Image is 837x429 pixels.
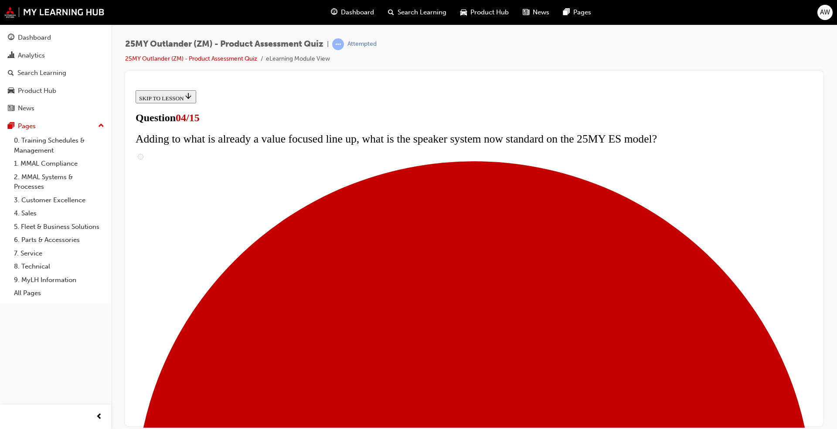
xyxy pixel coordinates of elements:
button: Pages [3,118,108,134]
span: learningRecordVerb_ATTEMPT-icon [332,38,344,50]
a: 3. Customer Excellence [10,194,108,207]
a: search-iconSearch Learning [381,3,453,21]
button: DashboardAnalyticsSearch LearningProduct HubNews [3,28,108,118]
div: Dashboard [18,33,51,43]
div: Pages [18,121,36,131]
a: News [3,100,108,116]
span: search-icon [8,69,14,77]
a: 0. Training Schedules & Management [10,134,108,157]
a: Dashboard [3,30,108,46]
span: search-icon [388,7,394,18]
a: Product Hub [3,83,108,99]
a: 6. Parts & Accessories [10,233,108,247]
span: 25MY Outlander (ZM) - Product Assessment Quiz [125,39,323,49]
span: News [533,7,549,17]
span: up-icon [98,120,104,132]
div: Product Hub [18,86,56,96]
div: Search Learning [17,68,66,78]
a: 7. Service [10,247,108,260]
span: AW [820,7,830,17]
a: 2. MMAL Systems & Processes [10,170,108,194]
span: SKIP TO LESSON [7,8,61,15]
a: 5. Fleet & Business Solutions [10,220,108,234]
a: news-iconNews [516,3,556,21]
a: pages-iconPages [556,3,598,21]
span: car-icon [460,7,467,18]
span: guage-icon [331,7,337,18]
div: Attempted [347,40,377,48]
span: Search Learning [398,7,446,17]
span: Pages [573,7,591,17]
span: pages-icon [8,123,14,130]
div: News [18,103,34,113]
span: Product Hub [470,7,509,17]
a: 9. MyLH Information [10,273,108,287]
button: SKIP TO LESSON [3,3,64,17]
span: prev-icon [96,412,102,422]
a: 1. MMAL Compliance [10,157,108,170]
span: Dashboard [341,7,374,17]
span: news-icon [8,105,14,112]
a: guage-iconDashboard [324,3,381,21]
button: AW [817,5,833,20]
li: eLearning Module View [266,54,330,64]
a: 4. Sales [10,207,108,220]
span: news-icon [523,7,529,18]
a: 25MY Outlander (ZM) - Product Assessment Quiz [125,55,257,62]
a: 8. Technical [10,260,108,273]
span: | [327,39,329,49]
a: car-iconProduct Hub [453,3,516,21]
a: Search Learning [3,65,108,81]
div: Analytics [18,51,45,61]
a: Analytics [3,48,108,64]
a: All Pages [10,286,108,300]
span: car-icon [8,87,14,95]
span: pages-icon [563,7,570,18]
span: chart-icon [8,52,14,60]
span: guage-icon [8,34,14,42]
img: mmal [4,7,105,18]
